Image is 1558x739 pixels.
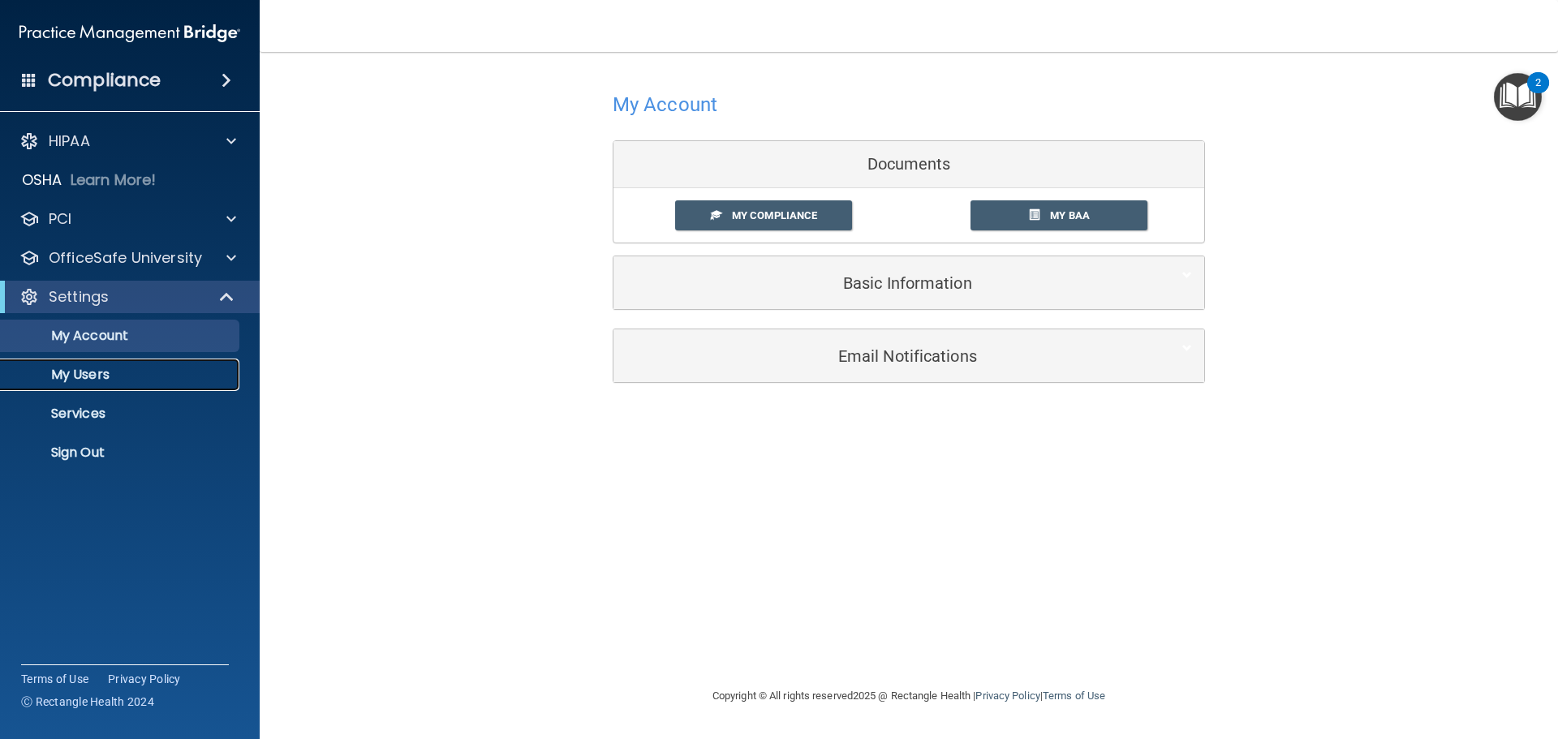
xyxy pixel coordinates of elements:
[49,248,202,268] p: OfficeSafe University
[1494,73,1542,121] button: Open Resource Center, 2 new notifications
[71,170,157,190] p: Learn More!
[21,694,154,710] span: Ⓒ Rectangle Health 2024
[49,287,109,307] p: Settings
[626,264,1192,301] a: Basic Information
[19,17,240,49] img: PMB logo
[49,209,71,229] p: PCI
[732,209,817,221] span: My Compliance
[975,690,1039,702] a: Privacy Policy
[11,328,232,344] p: My Account
[613,141,1204,188] div: Documents
[19,248,236,268] a: OfficeSafe University
[1050,209,1090,221] span: My BAA
[626,347,1143,365] h5: Email Notifications
[626,274,1143,292] h5: Basic Information
[21,671,88,687] a: Terms of Use
[1043,690,1105,702] a: Terms of Use
[626,337,1192,374] a: Email Notifications
[613,94,717,115] h4: My Account
[19,131,236,151] a: HIPAA
[22,170,62,190] p: OSHA
[1535,83,1541,104] div: 2
[49,131,90,151] p: HIPAA
[613,670,1205,722] div: Copyright © All rights reserved 2025 @ Rectangle Health | |
[11,367,232,383] p: My Users
[19,209,236,229] a: PCI
[48,69,161,92] h4: Compliance
[1277,624,1539,689] iframe: Drift Widget Chat Controller
[11,406,232,422] p: Services
[11,445,232,461] p: Sign Out
[108,671,181,687] a: Privacy Policy
[19,287,235,307] a: Settings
